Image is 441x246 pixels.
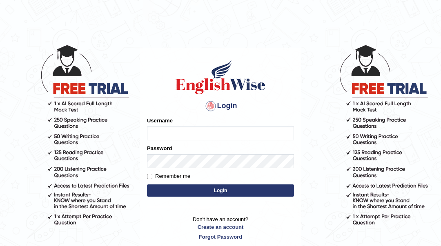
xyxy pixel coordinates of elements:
[147,172,190,180] label: Remember me
[174,59,267,95] img: Logo of English Wise sign in for intelligent practice with AI
[147,233,294,241] a: Forgot Password
[147,144,172,152] label: Password
[147,174,152,179] input: Remember me
[147,117,173,124] label: Username
[147,100,294,113] h4: Login
[147,215,294,241] p: Don't have an account?
[147,223,294,231] a: Create an account
[147,184,294,197] button: Login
